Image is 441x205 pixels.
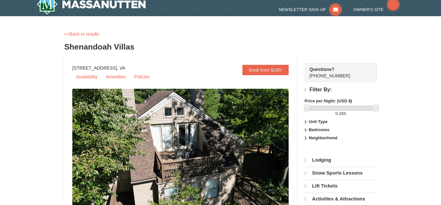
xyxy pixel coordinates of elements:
[72,72,101,82] a: Availability
[354,7,384,12] span: Owner's Site
[310,66,365,78] span: [PHONE_NUMBER]
[354,7,400,12] a: Owner's Site
[309,127,329,132] strong: Bedrooms
[305,98,352,103] strong: Price per Night: (USD $)
[310,67,334,72] strong: Questions?
[64,31,99,37] a: <<Back to results
[305,110,377,117] label: -
[305,154,377,166] a: Lodging
[305,167,377,179] a: Snow Sports Lessons
[305,87,377,93] h4: Filter By:
[335,111,338,116] span: 0
[64,40,377,53] h3: Shenandoah Villas
[279,7,326,12] span: Newsletter Sign Up
[279,7,342,12] a: Newsletter Sign Up
[309,135,337,140] strong: Neighborhood
[102,72,129,82] a: Amenities
[305,180,377,192] a: Lift Tickets
[130,72,153,82] a: Policies
[339,111,346,116] span: 265
[305,193,377,205] a: Activities & Attractions
[309,119,327,124] strong: Unit Type
[242,65,289,75] a: Book from $265!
